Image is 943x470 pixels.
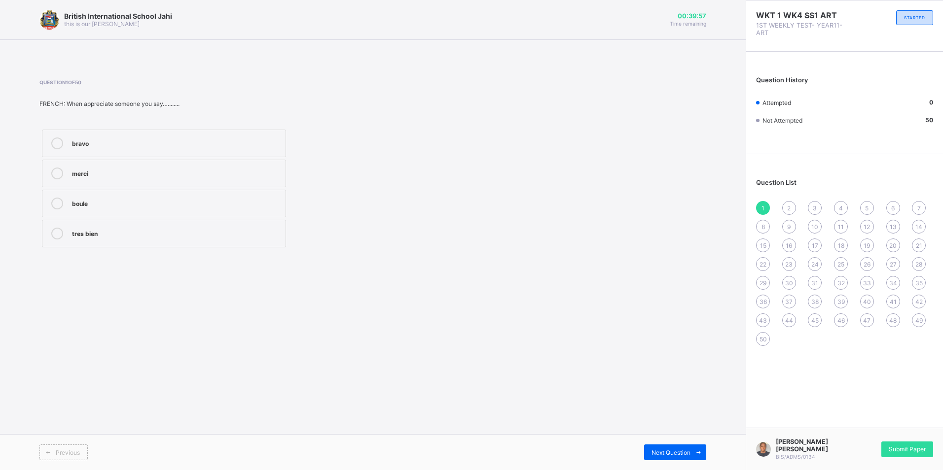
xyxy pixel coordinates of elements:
span: 18 [838,242,844,249]
span: 4 [839,204,843,212]
span: 00:39:57 [670,12,706,20]
span: 31 [811,279,818,287]
span: Question History [756,76,808,84]
span: 5 [865,204,869,212]
div: boule [72,198,281,207]
span: British International School Jahi [64,12,172,20]
span: 19 [864,242,870,249]
span: 43 [759,317,767,324]
div: merci [72,168,281,177]
span: Submit Paper [889,445,926,453]
span: Question List [756,179,797,186]
span: 42 [915,298,923,305]
div: FRENCH: When appreciate someone you say…........ [39,100,455,107]
span: 30 [785,279,793,287]
span: 47 [863,317,870,324]
span: 16 [786,242,792,249]
span: 28 [915,261,922,268]
span: 1ST WEEKLY TEST- YEAR11-ART [756,22,845,36]
div: tres bien [72,228,281,237]
span: 25 [837,261,844,268]
span: 41 [890,298,897,305]
span: Previous [56,449,80,456]
b: 0 [929,99,933,106]
span: 14 [915,223,922,231]
span: Not Attempted [762,117,802,124]
span: 17 [812,242,818,249]
span: WKT 1 WK4 SS1 ART [756,10,845,20]
span: 44 [785,317,793,324]
span: Time remaining [670,21,706,27]
span: 34 [889,279,897,287]
span: 37 [785,298,793,305]
span: 20 [889,242,897,249]
span: 13 [890,223,897,231]
span: 6 [891,204,895,212]
span: 12 [864,223,870,231]
span: 26 [864,261,870,268]
span: [PERSON_NAME] [PERSON_NAME] [776,438,845,453]
span: 21 [916,242,922,249]
span: Attempted [762,99,791,106]
span: 38 [811,298,819,305]
span: 33 [863,279,871,287]
span: Next Question [652,449,690,456]
span: this is our [PERSON_NAME] [64,20,140,28]
span: 8 [762,223,765,231]
span: 23 [785,261,793,268]
div: bravo [72,137,281,147]
span: 7 [917,204,921,212]
span: 24 [811,261,819,268]
span: 1 [762,204,764,212]
span: 15 [760,242,766,249]
span: 29 [760,279,766,287]
b: 50 [925,116,933,124]
span: 32 [837,279,845,287]
span: 45 [811,317,819,324]
span: 46 [837,317,845,324]
span: 36 [760,298,767,305]
span: 39 [837,298,845,305]
span: 48 [889,317,897,324]
span: 2 [787,204,791,212]
span: 40 [863,298,871,305]
span: BIS/ADMS/0134 [776,454,815,460]
span: 27 [890,261,897,268]
span: STARTED [904,15,925,20]
span: 35 [915,279,923,287]
span: 11 [838,223,844,231]
span: Question 1 of 50 [39,79,455,85]
span: 50 [760,336,767,343]
span: 22 [760,261,766,268]
span: 9 [787,223,791,231]
span: 10 [811,223,818,231]
span: 3 [813,204,817,212]
span: 49 [915,317,923,324]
